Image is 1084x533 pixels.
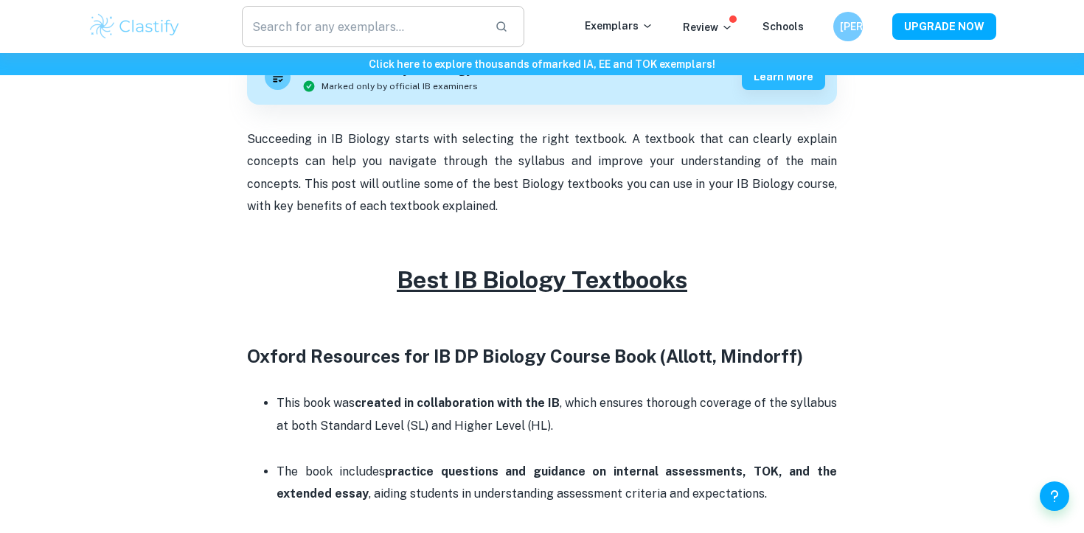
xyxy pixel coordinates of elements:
p: Review [683,19,733,35]
button: UPGRADE NOW [892,13,996,40]
strong: practice questions and guidance on internal assessments, TOK, and the extended essay [277,464,837,501]
input: Search for any exemplars... [242,6,483,47]
a: Get feedback on yourBiology IAMarked only by official IB examinersLearn more [247,49,837,105]
p: Exemplars [585,18,653,34]
p: Succeeding in IB Biology starts with selecting the right textbook. A textbook that can clearly ex... [247,128,837,218]
h3: Oxford Resources for IB DP Biology Course Book (Allott, Mindorff) [247,343,837,369]
strong: created in collaboration with the IB [355,396,560,410]
button: Help and Feedback [1040,481,1069,511]
h6: [PERSON_NAME] [840,18,857,35]
img: Clastify logo [88,12,181,41]
span: Marked only by official IB examiners [322,80,478,93]
span: The book includes , aiding students in understanding assessment criteria and expectations. [277,464,837,501]
button: Learn more [742,63,825,90]
a: Schools [762,21,804,32]
p: This book was , which ensures thorough coverage of the syllabus at both Standard Level (SL) and H... [277,392,837,437]
u: Best IB Biology Textbooks [397,266,687,293]
button: [PERSON_NAME] [833,12,863,41]
h6: Click here to explore thousands of marked IA, EE and TOK exemplars ! [3,56,1081,72]
span: f each textbook explained. [352,199,498,213]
